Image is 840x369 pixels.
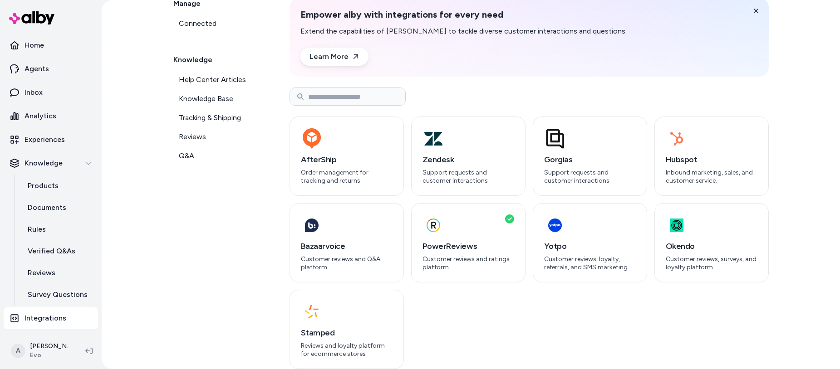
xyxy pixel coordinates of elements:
button: OkendoCustomer reviews, surveys, and loyalty platform [654,203,769,282]
a: Reviews [19,262,98,284]
a: Analytics [4,105,98,127]
button: GorgiasSupport requests and customer interactions [533,117,647,196]
a: Reviews [173,128,268,146]
p: Support requests and customer interactions [422,169,514,184]
button: BazaarvoiceCustomer reviews and Q&A platform [290,203,404,282]
p: Customer reviews, loyalty, referrals, and SMS marketing [544,255,636,271]
button: ZendeskSupport requests and customer interactions [411,117,526,196]
p: Products [28,180,59,191]
p: Support requests and customer interactions [544,169,636,184]
h3: Okendo [666,240,757,252]
p: Inbox [25,87,43,98]
h2: Knowledge [173,54,268,65]
h3: Gorgias [544,153,636,166]
a: Knowledge Base [173,90,268,108]
button: HubspotInbound marketing, sales, and customer service. [654,117,769,196]
p: Survey Questions [28,289,88,300]
p: Analytics [25,111,56,121]
p: Rules [28,224,46,235]
a: Home [4,34,98,56]
p: [PERSON_NAME] [30,342,71,351]
p: Integrations [25,313,66,324]
a: Products [19,175,98,197]
a: Integrations [4,307,98,329]
h3: Yotpo [544,240,636,252]
a: Q&A [173,147,268,165]
button: YotpoCustomer reviews, loyalty, referrals, and SMS marketing [533,203,647,282]
button: AfterShipOrder management for tracking and returns [290,117,404,196]
span: Evo [30,351,71,360]
span: Q&A [179,151,194,161]
p: Knowledge [25,158,63,169]
a: Documents [19,197,98,218]
span: Reviews [179,131,206,142]
p: Home [25,40,44,51]
button: A[PERSON_NAME]Evo [5,336,78,365]
span: A [11,344,25,358]
span: Tracking & Shipping [179,112,241,123]
p: Customer reviews and Q&A platform [301,255,393,271]
a: Help Center Articles [173,71,268,89]
button: StampedReviews and loyalty platform for ecommerce stores [290,290,404,369]
span: Connected [179,18,216,29]
h3: Hubspot [666,153,757,166]
p: Agents [25,63,49,74]
p: Extend the capabilities of [PERSON_NAME] to tackle diverse customer interactions and questions. [300,26,627,37]
button: Knowledge [4,152,98,174]
p: Reviews and loyalty platform for ecommerce stores [301,342,393,358]
p: Inbound marketing, sales, and customer service. [666,169,757,184]
a: Agents [4,58,98,80]
p: Customer reviews and ratings platform [422,255,514,271]
a: Verified Q&As [19,240,98,262]
a: Connected [173,15,268,33]
h3: Bazaarvoice [301,240,393,252]
p: Order management for tracking and returns [301,169,393,184]
h3: Stamped [301,326,393,339]
p: Experiences [25,134,65,145]
p: Documents [28,202,66,213]
span: Knowledge Base [179,93,233,104]
a: Experiences [4,129,98,151]
img: alby Logo [9,11,54,24]
p: Verified Q&As [28,246,75,257]
h3: AfterShip [301,153,393,166]
a: Rules [19,218,98,240]
span: Help Center Articles [179,74,246,85]
a: Inbox [4,82,98,103]
p: Reviews [28,267,55,278]
a: Learn More [300,48,368,66]
a: Tracking & Shipping [173,109,268,127]
h2: Empower alby with integrations for every need [300,9,627,20]
p: Customer reviews, surveys, and loyalty platform [666,255,757,271]
h3: Zendesk [422,153,514,166]
a: Survey Questions [19,284,98,306]
h3: PowerReviews [422,240,514,252]
button: PowerReviewsCustomer reviews and ratings platform [411,203,526,282]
